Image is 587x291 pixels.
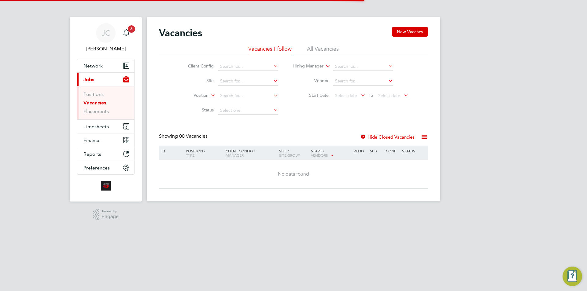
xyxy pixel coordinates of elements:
[224,146,278,160] div: Client Config /
[77,23,135,53] a: JC[PERSON_NAME]
[179,107,214,113] label: Status
[367,91,375,99] span: To
[83,165,110,171] span: Preferences
[218,92,278,100] input: Search for...
[352,146,368,156] div: Reqd
[159,133,209,140] div: Showing
[333,62,393,71] input: Search for...
[360,134,415,140] label: Hide Closed Vacancies
[77,147,134,161] button: Reports
[563,267,582,286] button: Engage Resource Center
[160,146,181,156] div: ID
[77,45,135,53] span: Jodie Canning
[311,153,328,158] span: Vendors
[179,63,214,69] label: Client Config
[368,146,384,156] div: Sub
[293,78,329,83] label: Vendor
[279,153,300,158] span: Site Group
[83,124,109,129] span: Timesheets
[77,73,134,86] button: Jobs
[309,146,352,161] div: Start /
[102,214,119,219] span: Engage
[218,77,278,85] input: Search for...
[278,146,310,160] div: Site /
[128,25,135,33] span: 3
[83,100,106,106] a: Vacancies
[333,77,393,85] input: Search for...
[218,106,278,115] input: Select one
[83,91,104,97] a: Positions
[83,137,101,143] span: Finance
[83,151,101,157] span: Reports
[77,86,134,119] div: Jobs
[159,27,202,39] h2: Vacancies
[335,93,357,98] span: Select date
[248,45,292,56] li: Vacancies I follow
[83,108,109,114] a: Placements
[160,171,427,177] div: No data found
[179,78,214,83] label: Site
[186,153,194,158] span: Type
[77,59,134,72] button: Network
[77,120,134,133] button: Timesheets
[293,93,329,98] label: Start Date
[173,93,209,99] label: Position
[83,63,103,69] span: Network
[102,209,119,214] span: Powered by
[77,161,134,174] button: Preferences
[288,63,323,69] label: Hiring Manager
[218,62,278,71] input: Search for...
[384,146,400,156] div: Conf
[179,133,208,139] span: 00 Vacancies
[77,133,134,147] button: Finance
[70,17,142,202] nav: Main navigation
[93,209,119,220] a: Powered byEngage
[307,45,339,56] li: All Vacancies
[102,29,110,37] span: JC
[226,153,244,158] span: Manager
[181,146,224,160] div: Position /
[83,77,94,82] span: Jobs
[392,27,428,37] button: New Vacancy
[77,181,135,191] a: Go to home page
[120,23,132,43] a: 3
[378,93,400,98] span: Select date
[401,146,427,156] div: Status
[101,181,111,191] img: alliancemsp-logo-retina.png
